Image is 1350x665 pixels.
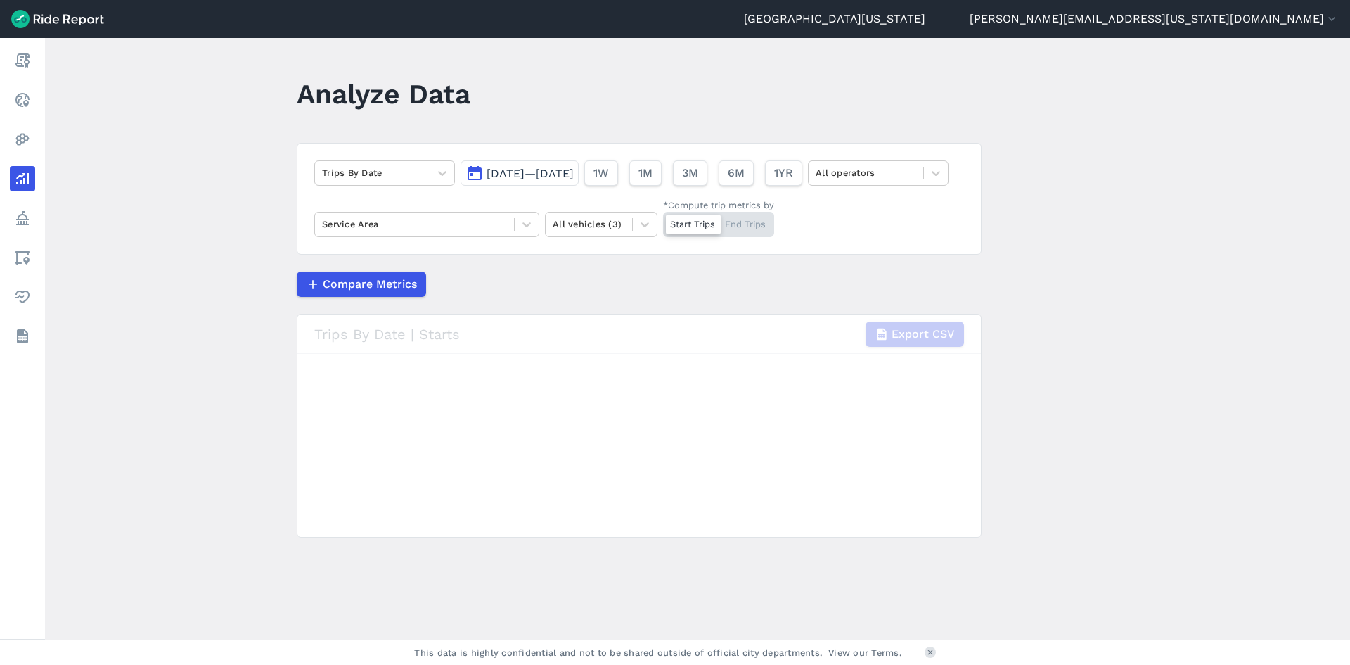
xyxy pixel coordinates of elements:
[765,160,802,186] button: 1YR
[682,165,698,182] span: 3M
[297,75,470,113] h1: Analyze Data
[297,315,981,537] div: loading
[744,11,925,27] a: [GEOGRAPHIC_DATA][US_STATE]
[10,127,35,152] a: Heatmaps
[10,205,35,231] a: Policy
[593,165,609,182] span: 1W
[297,272,426,297] button: Compare Metrics
[461,160,579,186] button: [DATE]—[DATE]
[828,646,902,659] a: View our Terms.
[323,276,417,293] span: Compare Metrics
[970,11,1339,27] button: [PERSON_NAME][EMAIL_ADDRESS][US_STATE][DOMAIN_NAME]
[10,166,35,191] a: Analyze
[487,167,574,180] span: [DATE]—[DATE]
[10,48,35,73] a: Report
[774,165,793,182] span: 1YR
[638,165,652,182] span: 1M
[663,198,774,212] div: *Compute trip metrics by
[728,165,745,182] span: 6M
[10,324,35,349] a: Datasets
[719,160,754,186] button: 6M
[10,284,35,310] a: Health
[10,87,35,113] a: Realtime
[673,160,707,186] button: 3M
[584,160,618,186] button: 1W
[629,160,662,186] button: 1M
[10,245,35,270] a: Areas
[11,10,104,28] img: Ride Report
